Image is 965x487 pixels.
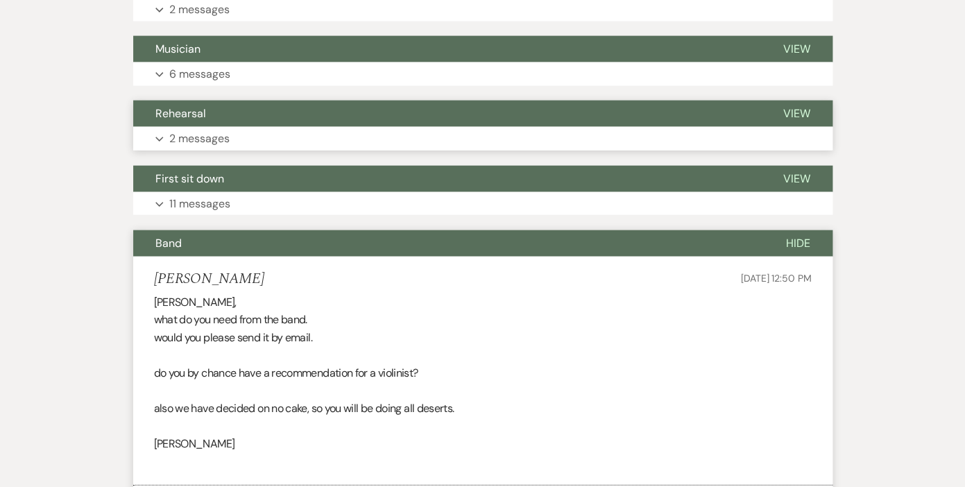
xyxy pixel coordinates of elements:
[169,65,230,83] p: 6 messages
[155,171,224,186] span: First sit down
[783,106,810,121] span: View
[786,236,810,250] span: Hide
[169,130,230,148] p: 2 messages
[783,171,810,186] span: View
[155,42,200,56] span: Musician
[133,192,832,216] button: 11 messages
[133,62,832,86] button: 6 messages
[761,36,832,62] button: View
[783,42,810,56] span: View
[761,166,832,192] button: View
[761,101,832,127] button: View
[169,1,230,19] p: 2 messages
[154,311,812,329] p: what do you need from the band.
[133,101,761,127] button: Rehearsal
[154,271,264,288] h5: [PERSON_NAME]
[154,435,812,453] p: [PERSON_NAME]
[764,230,832,257] button: Hide
[741,272,812,284] span: [DATE] 12:50 PM
[154,400,812,418] p: also we have decided on no cake, so you will be doing all deserts.
[154,364,812,382] p: do you by chance have a recommendation for a violinist?
[169,195,230,213] p: 11 messages
[133,36,761,62] button: Musician
[155,106,206,121] span: Rehearsal
[133,230,764,257] button: Band
[154,293,812,311] p: [PERSON_NAME],
[154,329,812,347] p: would you please send it by email.
[155,236,182,250] span: Band
[133,166,761,192] button: First sit down
[133,127,832,151] button: 2 messages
